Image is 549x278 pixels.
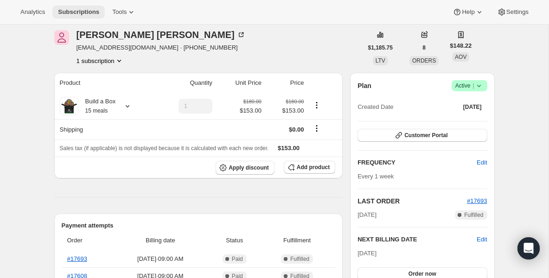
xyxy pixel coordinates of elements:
[357,196,467,206] h2: LAST ORDER
[404,132,447,139] span: Customer Portal
[357,158,477,167] h2: FREQUENCY
[210,236,259,245] span: Status
[309,123,324,133] button: Shipping actions
[54,73,154,93] th: Product
[278,145,300,152] span: $153.00
[492,6,534,19] button: Settings
[264,73,307,93] th: Price
[472,82,474,89] span: |
[232,255,243,263] span: Paid
[506,8,529,16] span: Settings
[467,197,487,204] a: #17693
[60,97,78,115] img: product img
[284,161,335,174] button: Add product
[67,255,87,262] a: #17693
[62,230,114,251] th: Order
[447,6,489,19] button: Help
[467,196,487,206] button: #17693
[15,6,51,19] button: Analytics
[462,8,474,16] span: Help
[363,41,398,54] button: $1,185.75
[309,100,324,110] button: Product actions
[58,8,99,16] span: Subscriptions
[267,106,304,115] span: $153.00
[422,44,426,51] span: 8
[450,41,472,51] span: $148.22
[289,126,304,133] span: $0.00
[290,255,309,263] span: Fulfilled
[77,43,246,52] span: [EMAIL_ADDRESS][DOMAIN_NAME] · [PHONE_NUMBER]
[216,161,274,175] button: Apply discount
[458,101,487,114] button: [DATE]
[215,73,264,93] th: Unit Price
[417,41,431,54] button: 8
[62,221,336,230] h2: Payment attempts
[477,235,487,244] button: Edit
[357,250,377,257] span: [DATE]
[229,164,269,171] span: Apply discount
[357,235,477,244] h2: NEXT BILLING DATE
[154,73,215,93] th: Quantity
[107,6,141,19] button: Tools
[240,106,262,115] span: $153.00
[297,164,330,171] span: Add product
[409,270,436,278] span: Order now
[517,237,540,259] div: Open Intercom Messenger
[368,44,393,51] span: $1,185.75
[477,158,487,167] span: Edit
[471,155,492,170] button: Edit
[464,211,483,219] span: Fulfilled
[357,210,377,220] span: [DATE]
[112,8,127,16] span: Tools
[116,236,204,245] span: Billing date
[54,30,69,45] span: Julian Recio
[286,99,304,104] small: $180.00
[455,54,466,60] span: AOV
[463,103,482,111] span: [DATE]
[376,57,385,64] span: LTV
[243,99,262,104] small: $180.00
[77,56,124,65] button: Product actions
[52,6,105,19] button: Subscriptions
[357,129,487,142] button: Customer Portal
[85,107,108,114] small: 15 meals
[77,30,246,39] div: [PERSON_NAME] [PERSON_NAME]
[455,81,484,90] span: Active
[78,97,116,115] div: Build a Box
[20,8,45,16] span: Analytics
[54,119,154,139] th: Shipping
[412,57,436,64] span: ORDERS
[357,81,371,90] h2: Plan
[116,254,204,264] span: [DATE] · 09:00 AM
[60,145,269,152] span: Sales tax (if applicable) is not displayed because it is calculated with each new order.
[264,236,330,245] span: Fulfillment
[357,173,394,180] span: Every 1 week
[357,102,393,112] span: Created Date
